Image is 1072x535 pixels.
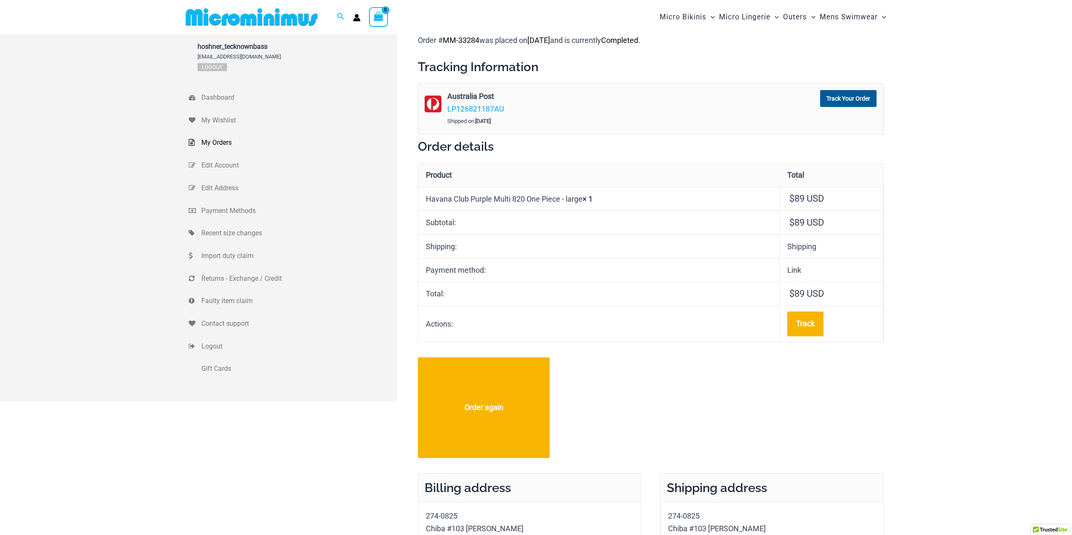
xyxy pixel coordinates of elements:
[189,154,397,177] a: Edit Account
[189,109,397,132] a: My Wishlist
[717,4,781,30] a: Micro LingerieMenu ToggleMenu Toggle
[789,288,794,299] span: $
[201,295,395,307] span: Faulty item claim
[201,362,395,375] span: Gift Cards
[198,63,227,71] a: Logout
[201,182,395,194] span: Edit Address
[418,34,884,47] p: Order # was placed on and is currently .
[418,59,884,75] h2: Tracking Information
[789,288,824,299] span: 89 USD
[706,6,715,28] span: Menu Toggle
[201,136,395,149] span: My Orders
[201,340,395,353] span: Logout
[719,6,770,28] span: Micro Lingerie
[201,205,395,217] span: Payment Methods
[189,245,397,267] a: Import duty claim
[818,4,888,30] a: Mens SwimwearMenu ToggleMenu Toggle
[425,96,441,112] img: australia-post.png
[201,317,395,330] span: Contact support
[475,118,491,124] strong: [DATE]
[660,473,884,502] h2: Shipping address
[418,473,642,502] h2: Billing address
[198,43,281,51] span: hoshner_tecknownbass
[770,6,779,28] span: Menu Toggle
[878,6,886,28] span: Menu Toggle
[418,282,780,306] th: Total:
[201,272,395,285] span: Returns - Exchange / Credit
[189,177,397,200] a: Edit Address
[601,36,638,45] mark: Completed
[789,217,794,228] span: $
[201,227,395,240] span: Recent size changes
[781,4,818,30] a: OutersMenu ToggleMenu Toggle
[443,36,479,45] mark: MM-33284
[820,6,878,28] span: Mens Swimwear
[789,193,794,204] span: $
[201,91,395,104] span: Dashboard
[198,53,281,60] span: [EMAIL_ADDRESS][DOMAIN_NAME]
[189,200,397,222] a: Payment Methods
[780,234,883,258] td: Shipping
[201,114,395,127] span: My Wishlist
[189,131,397,154] a: My Orders
[789,217,824,228] span: 89 USD
[201,250,395,262] span: Import duty claim
[418,210,780,234] th: Subtotal:
[369,7,388,27] a: View Shopping Cart, empty
[447,90,716,103] strong: Australia Post
[527,36,550,45] mark: [DATE]
[418,138,884,154] h2: Order details
[201,159,395,172] span: Edit Account
[787,311,823,337] a: Track order number MM-33284
[783,6,807,28] span: Outers
[656,3,890,31] nav: Site Navigation
[418,187,780,211] td: Havana Club Purple Multi 820 One Piece - large
[189,312,397,335] a: Contact support
[189,290,397,312] a: Faulty item claim
[189,86,397,109] a: Dashboard
[447,104,504,113] a: LP126821187AU
[447,115,718,128] div: Shipped on:
[353,14,361,21] a: Account icon link
[658,4,717,30] a: Micro BikinisMenu ToggleMenu Toggle
[189,335,397,358] a: Logout
[418,258,780,282] th: Payment method:
[189,267,397,290] a: Returns - Exchange / Credit
[189,222,397,245] a: Recent size changes
[660,6,706,28] span: Micro Bikinis
[418,306,780,342] th: Actions:
[189,357,397,380] a: Gift Cards
[780,258,883,282] td: Link
[182,8,321,27] img: MM SHOP LOGO FLAT
[418,357,550,458] a: Order again
[418,164,780,187] th: Product
[789,193,824,204] bdi: 89 USD
[583,194,593,203] strong: × 1
[418,234,780,258] th: Shipping:
[807,6,815,28] span: Menu Toggle
[820,90,877,107] a: Track Your Order
[780,164,883,187] th: Total
[337,12,345,22] a: Search icon link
